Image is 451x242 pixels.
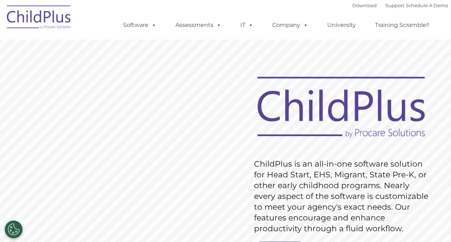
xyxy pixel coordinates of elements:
a: IT [233,18,260,32]
a: University [320,18,363,32]
a: Download [352,3,377,8]
a: Company [265,18,315,32]
img: ChildPlus by Procare Solutions [3,0,75,36]
a: Training Scramble!! [368,18,436,32]
a: Support [385,3,404,8]
button: Cookies Settings [5,220,23,238]
font: | [352,3,448,8]
a: Schedule A Demo [406,3,448,8]
a: Software [116,18,164,32]
rs-layer: ChildPlus is an all-in-one software solution for Head Start, EHS, Migrant, State Pre-K, or other ... [254,159,432,234]
a: Assessments [168,18,229,32]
